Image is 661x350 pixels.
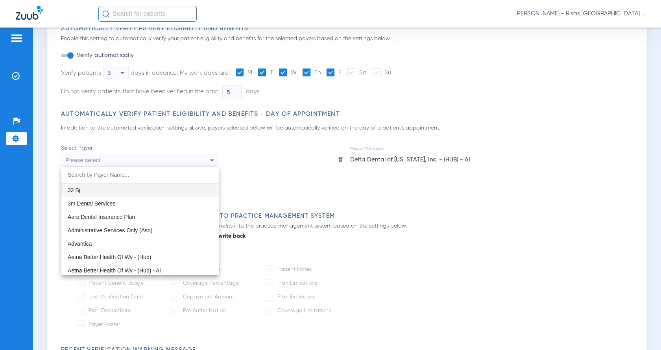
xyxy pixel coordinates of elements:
[68,200,115,207] span: 3m Dental Services
[68,187,80,193] span: 32 Bj
[68,267,161,274] span: Aetna Better Health Of Wv - (Hub) - Ai
[68,227,153,233] span: Administrative Services Only (Aso)
[68,241,92,247] span: Advantica
[68,254,151,260] span: Aetna Better Health Of Wv - (Hub)
[622,312,661,350] iframe: Chat Widget
[61,167,219,183] input: dropdown search
[68,214,135,220] span: Aarp Dental Insurance Plan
